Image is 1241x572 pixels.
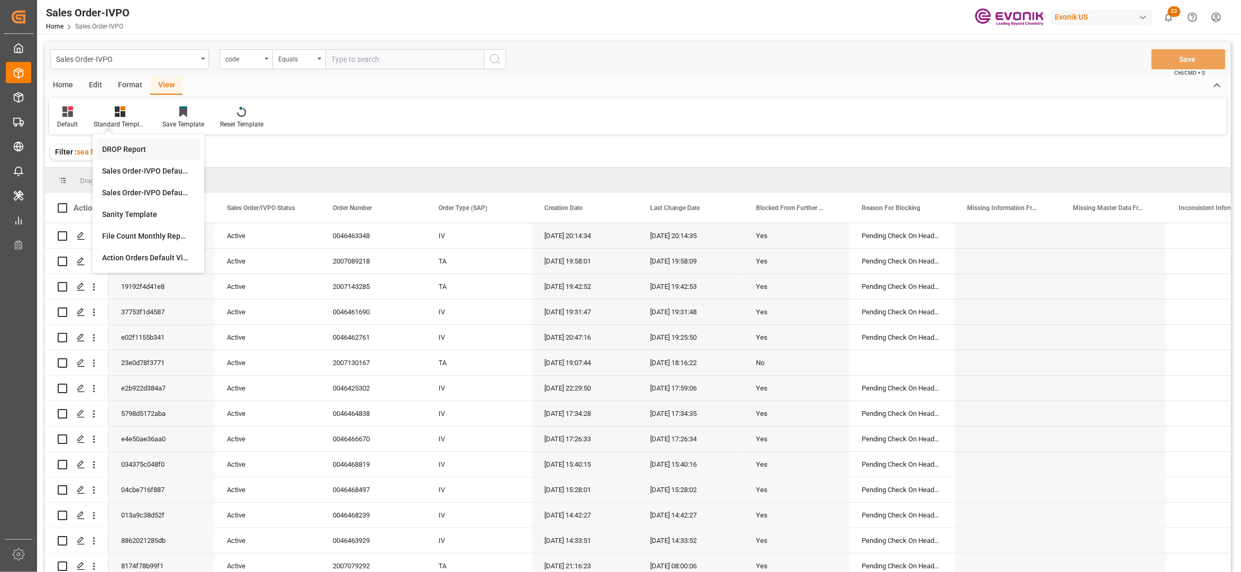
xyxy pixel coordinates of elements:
div: Yes [756,376,836,401]
div: 37753f1d4587 [108,299,214,324]
div: Action [74,203,96,213]
span: Reason For Blocking [862,204,920,212]
div: Pending Check On Header Level, Special Transport Requirements Unchecked [849,452,955,477]
span: Missing Information From Header [968,204,1038,212]
button: Save [1152,49,1226,69]
div: e02f1155b341 [108,325,214,350]
div: Yes [756,452,836,477]
input: Type to search [325,49,484,69]
div: code [225,52,261,64]
span: Drag here to set row groups [80,177,162,185]
div: Press SPACE to select this row. [45,325,108,350]
div: Evonik US [1051,10,1153,25]
div: e2b922d384a7 [108,376,214,401]
div: Sales Order-IVPO Default view [102,166,195,177]
div: [DATE] 19:31:48 [637,299,743,324]
div: [DATE] 17:59:06 [637,376,743,401]
div: [DATE] 15:40:15 [532,452,637,477]
div: Press SPACE to select this row. [45,299,108,325]
div: Active [227,300,307,324]
div: Press SPACE to select this row. [45,401,108,426]
div: [DATE] 19:58:01 [532,249,637,274]
div: [DATE] 20:14:35 [637,223,743,248]
div: Press SPACE to select this row. [45,477,108,503]
div: TA [426,350,532,375]
div: Press SPACE to select this row. [45,274,108,299]
div: e4e50ae36aa0 [108,426,214,451]
a: Home [46,23,63,30]
div: Active [227,325,307,350]
div: 0046464838 [320,401,426,426]
div: Press SPACE to select this row. [45,426,108,452]
div: 0046463348 [320,223,426,248]
div: TA [426,274,532,299]
div: Press SPACE to select this row. [45,249,108,274]
div: View [150,77,182,95]
div: Press SPACE to select this row. [45,223,108,249]
div: 0046468239 [320,503,426,528]
div: 5798d5172aba [108,401,214,426]
div: [DATE] 14:33:52 [637,528,743,553]
span: Ctrl/CMD + S [1175,69,1206,77]
button: search button [484,49,506,69]
div: Standard Templates [94,120,147,129]
div: IV [426,299,532,324]
span: Missing Master Data From Header [1073,204,1144,212]
div: File Count Monthly Report [102,231,195,242]
div: [DATE] 20:14:34 [532,223,637,248]
div: Active [227,224,307,248]
div: Active [227,249,307,274]
div: Press SPACE to select this row. [45,452,108,477]
div: Press SPACE to select this row. [45,376,108,401]
div: Sales Order-IVPO [46,5,130,21]
button: open menu [220,49,272,69]
span: Creation Date [544,204,582,212]
div: Home [45,77,81,95]
div: Yes [756,503,836,528]
div: 0046462761 [320,325,426,350]
div: Pending Check On Header Level, Special Transport Requirements Unchecked [849,503,955,528]
div: 0046425302 [320,376,426,401]
div: IV [426,503,532,528]
div: IV [426,477,532,502]
div: Yes [756,224,836,248]
div: IV [426,401,532,426]
button: Evonik US [1051,7,1157,27]
div: [DATE] 17:26:33 [532,426,637,451]
div: Pending Check On Header Level, Special Transport Requirements Unchecked [849,249,955,274]
span: Blocked From Further Processing [756,204,827,212]
div: Pending Check On Header Level, Special Transport Requirements Unchecked [849,376,955,401]
div: Yes [756,300,836,324]
div: Yes [756,275,836,299]
div: [DATE] 18:16:22 [637,350,743,375]
div: [DATE] 14:42:27 [637,503,743,528]
div: Pending Check On Header Level, Special Transport Requirements Unchecked [849,223,955,248]
div: Action Orders Default View [102,252,195,264]
div: Active [227,376,307,401]
span: Filter : [55,148,77,156]
span: Order Number [333,204,372,212]
div: IV [426,426,532,451]
div: 19192f4d41e8 [108,274,214,299]
div: [DATE] 17:34:35 [637,401,743,426]
div: [DATE] 20:47:16 [532,325,637,350]
div: 2007143285 [320,274,426,299]
div: [DATE] 19:42:53 [637,274,743,299]
div: [DATE] 15:28:02 [637,477,743,502]
span: sea freight Pending Orders [77,148,167,156]
div: No [756,351,836,375]
span: Order Type (SAP) [439,204,487,212]
div: 0046468819 [320,452,426,477]
div: Pending Check On Header Level, Special Transport Requirements Unchecked [849,477,955,502]
div: Format [110,77,150,95]
div: 8862021285db [108,528,214,553]
div: Pending Check On Header Level, Special Transport Requirements Unchecked [849,274,955,299]
div: Sales Order-IVPO [56,52,197,65]
div: [DATE] 22:29:50 [532,376,637,401]
div: 2007130167 [320,350,426,375]
div: TA [426,249,532,274]
div: IV [426,223,532,248]
div: Active [227,351,307,375]
div: 23e0d78f3771 [108,350,214,375]
div: Yes [756,427,836,451]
